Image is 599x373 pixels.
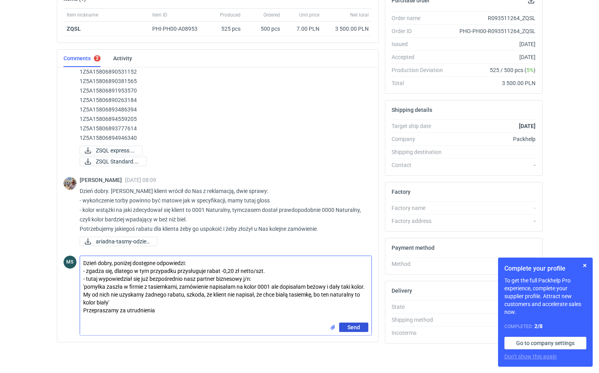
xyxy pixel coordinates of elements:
h2: Payment method [392,245,435,251]
div: Completed: [504,322,586,330]
div: Total [392,79,449,87]
div: Factory address [392,217,449,225]
div: Method [392,260,449,268]
strong: [DATE] [519,123,536,129]
span: Ordered [263,12,280,18]
div: Contact [392,161,449,169]
div: Incoterms [392,329,449,337]
div: Order ID [392,27,449,35]
div: 2 [96,56,99,61]
h2: Delivery [392,288,412,294]
span: Item ID [152,12,167,18]
span: ZSQL express.pdf [96,146,136,155]
p: Dzień dobry. [PERSON_NAME] klient wrócił do Nas z reklamacją, dwie sprawy: - wykończenie torby po... [80,186,366,234]
div: PHI-PH00-A08953 [152,25,205,33]
div: [DATE] [449,40,536,48]
a: Comments2 [63,50,101,67]
span: [PERSON_NAME] [80,177,125,183]
strong: 2 / 8 [534,323,543,329]
div: Shipping method [392,316,449,324]
span: 5% [526,67,534,73]
span: Produced [220,12,241,18]
span: Unit price [299,12,319,18]
div: [DATE] [449,53,536,61]
div: - [449,260,536,268]
div: Production Deviation [392,66,449,74]
div: Accepted [392,53,449,61]
button: Don’t show this again [504,353,557,360]
div: Target ship date [392,122,449,130]
a: Activity [113,50,132,67]
a: ZSQL Standard.pdf [80,157,147,166]
a: ZQSL [67,26,81,32]
div: State [392,303,449,311]
div: 3 500.00 PLN [449,79,536,87]
div: ariadna-tasmy-odziezowe-kolorystyka5-1.pdf [80,237,157,246]
span: Send [347,325,360,330]
div: Order name [392,14,449,22]
h2: Shipping details [392,107,432,113]
div: - [449,217,536,225]
figcaption: MS [63,256,77,269]
span: ZSQL Standard.pdf [96,157,140,166]
div: Factory name [392,204,449,212]
div: 3 500.00 PLN [326,25,369,33]
div: Shipping destination [392,148,449,156]
a: Go to company settings [504,337,586,349]
div: - [449,161,536,169]
div: Company [392,135,449,143]
div: Pickup [449,316,536,324]
textarea: Dzień dobry, poniżej dostępne odpowiedzi: - zgadza się, dlatego w tym przypadku przysługuje rabat... [80,256,371,323]
div: - [449,204,536,212]
span: [DATE] 08:09 [125,177,156,183]
a: ZSQL express.pdf [80,146,143,155]
div: R093511264_ZQSL [449,14,536,22]
div: PHO-PH00-R093511264_ZQSL [449,27,536,35]
span: ariadna-tasmy-odziez... [96,237,151,246]
span: Net total [350,12,369,18]
p: To get the full Packhelp Pro experience, complete your supplier profile. Attract new customers an... [504,277,586,316]
a: ariadna-tasmy-odziez... [80,237,157,246]
div: Michał Sokołowski [63,256,77,269]
div: - [449,329,536,337]
img: Michał Palasek [63,177,77,190]
span: 525 / 500 pcs ( ) [490,66,536,74]
h2: Factory [392,189,411,195]
div: 525 pcs [208,22,244,36]
button: Send [339,323,368,332]
span: Item nickname [67,12,98,18]
button: Skip for now [580,261,590,270]
div: 7.00 PLN [286,25,319,33]
h1: Complete your profile [504,264,586,273]
div: 500 pcs [244,22,283,36]
div: Packhelp [449,135,536,143]
div: Issued [392,40,449,48]
p: [PERSON_NAME] etykiety do odbioru zlecenia: R093511264_ZQSL 2 paczki wysyłka expressem: 1Z5A15800... [80,10,366,143]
